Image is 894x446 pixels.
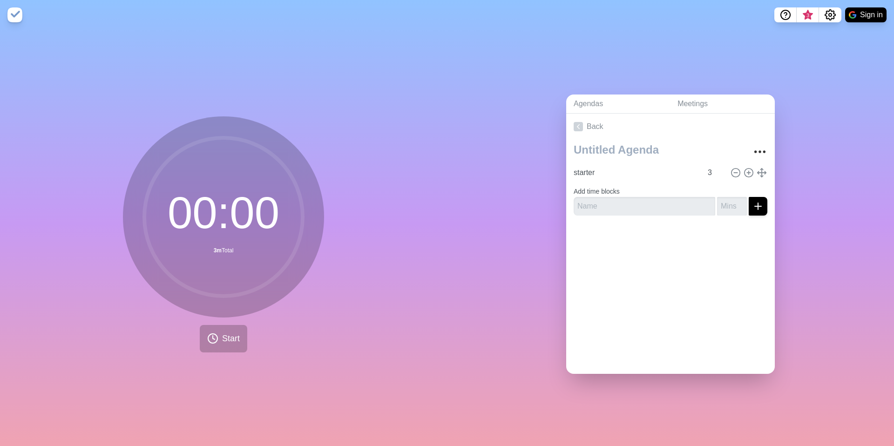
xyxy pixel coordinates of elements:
[704,163,726,182] input: Mins
[574,197,715,216] input: Name
[845,7,887,22] button: Sign in
[7,7,22,22] img: timeblocks logo
[670,95,775,114] a: Meetings
[751,142,769,161] button: More
[222,332,240,345] span: Start
[717,197,747,216] input: Mins
[570,163,702,182] input: Name
[566,114,775,140] a: Back
[200,325,247,352] button: Start
[574,188,620,195] label: Add time blocks
[804,12,812,19] span: 3
[819,7,841,22] button: Settings
[566,95,670,114] a: Agendas
[849,11,856,19] img: google logo
[774,7,797,22] button: Help
[797,7,819,22] button: What’s new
